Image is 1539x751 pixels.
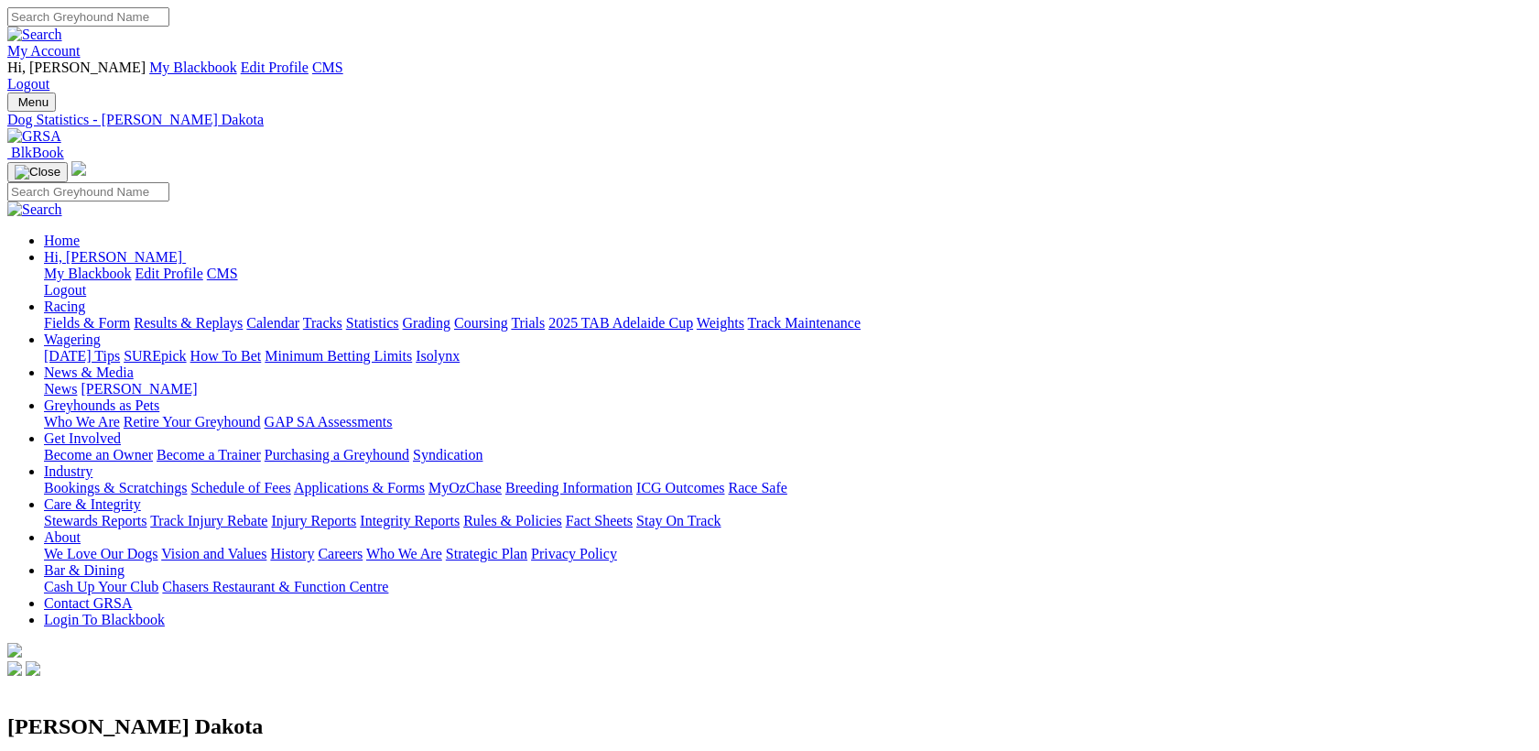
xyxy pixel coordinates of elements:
[44,595,132,611] a: Contact GRSA
[265,447,409,463] a: Purchasing a Greyhound
[44,480,187,495] a: Bookings & Scratchings
[11,145,64,160] span: BlkBook
[303,315,342,331] a: Tracks
[135,266,203,281] a: Edit Profile
[7,714,1532,739] h2: [PERSON_NAME] Dakota
[44,249,182,265] span: Hi, [PERSON_NAME]
[728,480,786,495] a: Race Safe
[18,95,49,109] span: Menu
[44,348,1532,365] div: Wagering
[7,27,62,43] img: Search
[44,546,1532,562] div: About
[44,348,120,364] a: [DATE] Tips
[318,546,363,561] a: Careers
[270,546,314,561] a: History
[271,513,356,528] a: Injury Reports
[7,112,1532,128] a: Dog Statistics - [PERSON_NAME] Dakota
[454,315,508,331] a: Coursing
[428,480,502,495] a: MyOzChase
[44,579,1532,595] div: Bar & Dining
[7,7,169,27] input: Search
[150,513,267,528] a: Track Injury Rebate
[7,43,81,59] a: My Account
[7,145,64,160] a: BlkBook
[294,480,425,495] a: Applications & Forms
[416,348,460,364] a: Isolynx
[44,513,1532,529] div: Care & Integrity
[44,397,159,413] a: Greyhounds as Pets
[7,60,146,75] span: Hi, [PERSON_NAME]
[312,60,343,75] a: CMS
[7,162,68,182] button: Toggle navigation
[124,348,186,364] a: SUREpick
[44,579,158,594] a: Cash Up Your Club
[44,381,1532,397] div: News & Media
[190,348,262,364] a: How To Bet
[44,315,1532,332] div: Racing
[44,529,81,545] a: About
[7,128,61,145] img: GRSA
[157,447,261,463] a: Become a Trainer
[413,447,482,463] a: Syndication
[190,480,290,495] a: Schedule of Fees
[44,612,165,627] a: Login To Blackbook
[403,315,450,331] a: Grading
[566,513,633,528] a: Fact Sheets
[162,579,388,594] a: Chasers Restaurant & Function Centre
[7,661,22,676] img: facebook.svg
[636,513,721,528] a: Stay On Track
[265,348,412,364] a: Minimum Betting Limits
[446,546,527,561] a: Strategic Plan
[44,513,146,528] a: Stewards Reports
[360,513,460,528] a: Integrity Reports
[463,513,562,528] a: Rules & Policies
[636,480,724,495] a: ICG Outcomes
[134,315,243,331] a: Results & Replays
[44,414,1532,430] div: Greyhounds as Pets
[44,282,86,298] a: Logout
[548,315,693,331] a: 2025 TAB Adelaide Cup
[71,161,86,176] img: logo-grsa-white.png
[44,546,157,561] a: We Love Our Dogs
[44,447,153,463] a: Become an Owner
[44,266,1532,299] div: Hi, [PERSON_NAME]
[7,76,49,92] a: Logout
[124,414,261,430] a: Retire Your Greyhound
[207,266,238,281] a: CMS
[44,430,121,446] a: Get Involved
[44,447,1532,463] div: Get Involved
[346,315,399,331] a: Statistics
[748,315,861,331] a: Track Maintenance
[7,643,22,658] img: logo-grsa-white.png
[44,299,85,314] a: Racing
[697,315,744,331] a: Weights
[44,249,186,265] a: Hi, [PERSON_NAME]
[26,661,40,676] img: twitter.svg
[44,233,80,248] a: Home
[44,480,1532,496] div: Industry
[44,315,130,331] a: Fields & Form
[161,546,266,561] a: Vision and Values
[505,480,633,495] a: Breeding Information
[511,315,545,331] a: Trials
[44,365,134,380] a: News & Media
[7,182,169,201] input: Search
[44,496,141,512] a: Care & Integrity
[44,414,120,430] a: Who We Are
[7,93,56,112] button: Toggle navigation
[7,201,62,218] img: Search
[7,60,1532,93] div: My Account
[44,381,77,397] a: News
[44,332,101,347] a: Wagering
[531,546,617,561] a: Privacy Policy
[265,414,393,430] a: GAP SA Assessments
[15,165,60,180] img: Close
[44,266,132,281] a: My Blackbook
[149,60,237,75] a: My Blackbook
[246,315,299,331] a: Calendar
[44,562,125,578] a: Bar & Dining
[81,381,197,397] a: [PERSON_NAME]
[241,60,309,75] a: Edit Profile
[366,546,442,561] a: Who We Are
